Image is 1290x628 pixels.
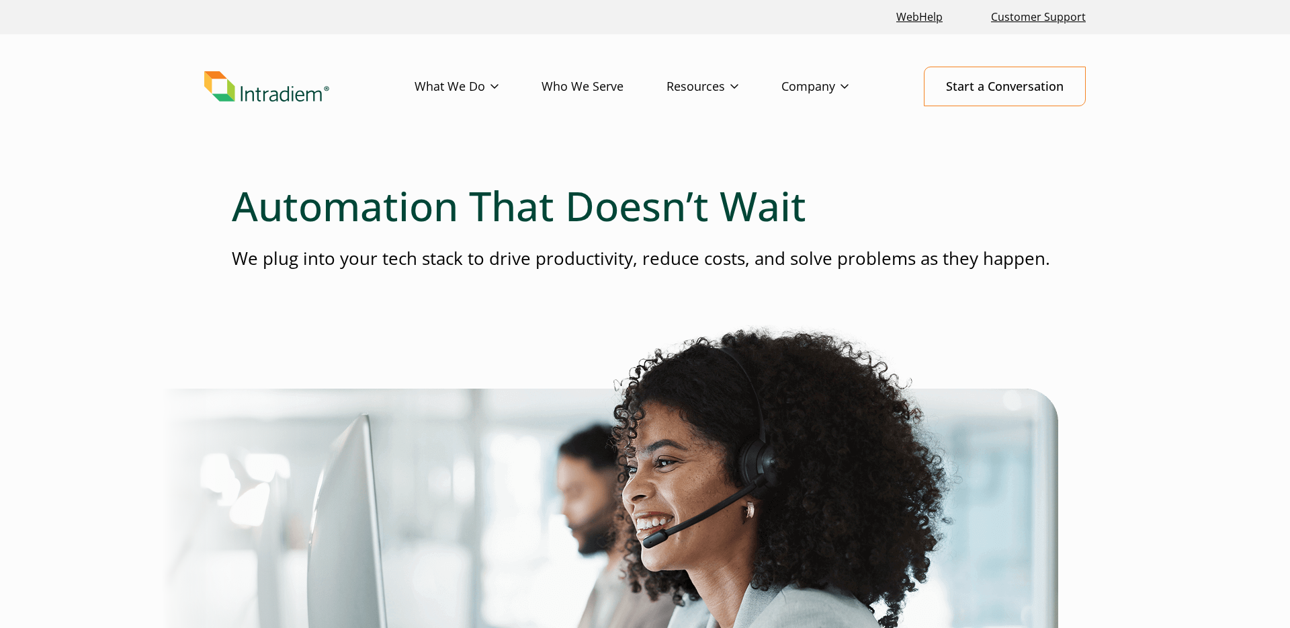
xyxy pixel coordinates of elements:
[415,67,542,106] a: What We Do
[204,71,329,102] img: Intradiem
[232,182,1058,230] h1: Automation That Doesn’t Wait
[891,3,948,32] a: Link opens in a new window
[781,67,892,106] a: Company
[232,246,1058,271] p: We plug into your tech stack to drive productivity, reduce costs, and solve problems as they happen.
[986,3,1091,32] a: Customer Support
[924,67,1086,106] a: Start a Conversation
[666,67,781,106] a: Resources
[542,67,666,106] a: Who We Serve
[204,71,415,102] a: Link to homepage of Intradiem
